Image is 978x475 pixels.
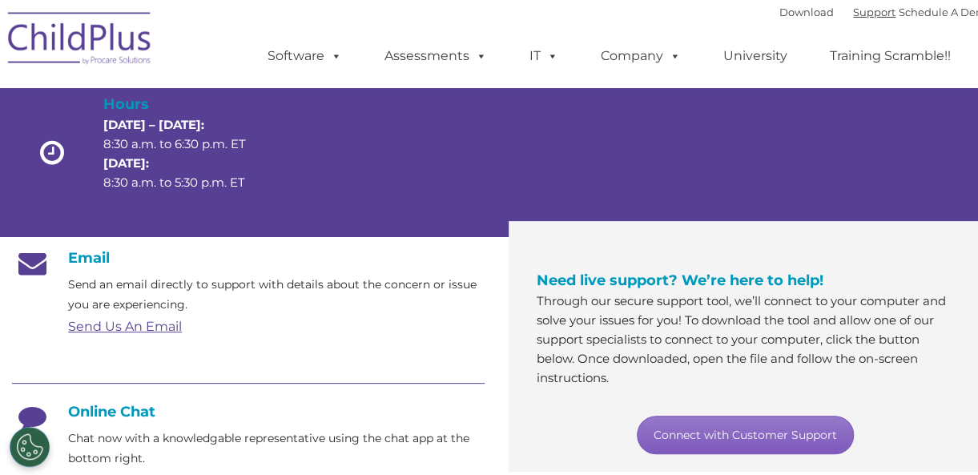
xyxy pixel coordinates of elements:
a: Training Scramble!! [814,40,967,72]
a: University [707,40,803,72]
span: Need live support? We’re here to help! [537,272,823,289]
a: Support [853,6,895,18]
h4: Email [12,249,485,267]
strong: [DATE]: [103,155,149,171]
p: 8:30 a.m. to 6:30 p.m. ET 8:30 a.m. to 5:30 p.m. ET [103,115,270,192]
h4: Hours [103,93,270,115]
a: Connect with Customer Support [637,416,854,454]
a: IT [513,40,574,72]
a: Assessments [368,40,503,72]
p: Through our secure support tool, we’ll connect to your computer and solve your issues for you! To... [537,292,953,388]
h4: Online Chat [12,403,485,421]
strong: [DATE] – [DATE]: [103,117,204,132]
p: Chat now with a knowledgable representative using the chat app at the bottom right. [68,429,485,469]
a: Send Us An Email [68,319,182,334]
a: Company [585,40,697,72]
a: Download [779,6,834,18]
a: Software [252,40,358,72]
p: Send an email directly to support with details about the concern or issue you are experiencing. [68,275,485,315]
button: Cookies Settings [10,427,50,467]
